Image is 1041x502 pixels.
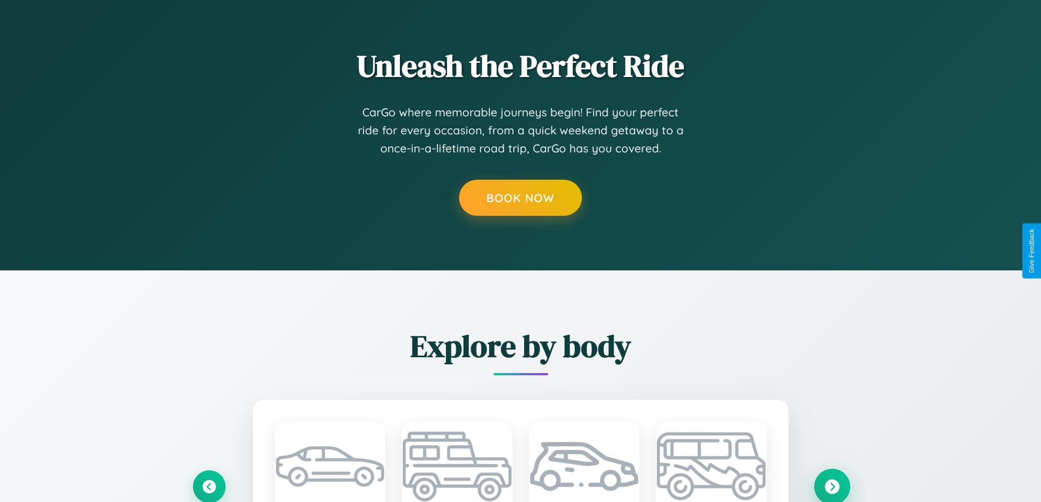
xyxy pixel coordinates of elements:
[459,180,582,216] button: Book Now
[1028,229,1036,273] div: Give Feedback
[193,325,849,367] h2: Explore by body
[193,45,849,87] h2: Unleash the Perfect Ride
[357,103,685,158] p: CarGo where memorable journeys begin! Find your perfect ride for every occasion, from a quick wee...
